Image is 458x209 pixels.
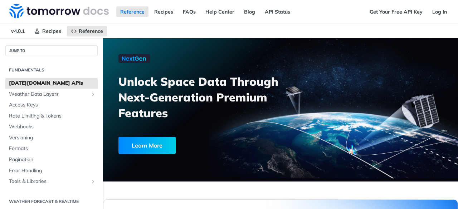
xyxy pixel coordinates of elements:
[5,89,98,100] a: Weather Data LayersShow subpages for Weather Data Layers
[90,91,96,97] button: Show subpages for Weather Data Layers
[67,26,107,36] a: Reference
[9,123,96,130] span: Webhooks
[9,80,96,87] span: [DATE][DOMAIN_NAME] APIs
[5,111,98,121] a: Rate Limiting & Tokens
[90,179,96,184] button: Show subpages for Tools & Libraries
[9,134,96,141] span: Versioning
[5,143,98,154] a: Formats
[5,67,98,73] h2: Fundamentals
[179,6,200,17] a: FAQs
[9,101,96,109] span: Access Keys
[428,6,451,17] a: Log In
[9,145,96,152] span: Formats
[5,121,98,132] a: Webhooks
[366,6,427,17] a: Get Your Free API Key
[5,78,98,89] a: [DATE][DOMAIN_NAME] APIs
[42,28,61,34] span: Recipes
[201,6,238,17] a: Help Center
[261,6,294,17] a: API Status
[5,100,98,110] a: Access Keys
[5,154,98,165] a: Pagination
[118,137,254,154] a: Learn More
[5,176,98,187] a: Tools & LibrariesShow subpages for Tools & Libraries
[9,156,96,163] span: Pagination
[7,26,29,36] span: v4.0.1
[9,167,96,174] span: Error Handling
[240,6,259,17] a: Blog
[118,74,288,121] h3: Unlock Space Data Through Next-Generation Premium Features
[118,54,150,63] img: NextGen
[5,198,98,205] h2: Weather Forecast & realtime
[150,6,177,17] a: Recipes
[5,165,98,176] a: Error Handling
[5,133,98,143] a: Versioning
[79,28,103,34] span: Reference
[30,26,65,36] a: Recipes
[118,137,176,154] div: Learn More
[5,45,98,56] button: JUMP TO
[9,91,88,98] span: Weather Data Layers
[116,6,148,17] a: Reference
[9,4,109,18] img: Tomorrow.io Weather API Docs
[9,178,88,185] span: Tools & Libraries
[9,113,96,120] span: Rate Limiting & Tokens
